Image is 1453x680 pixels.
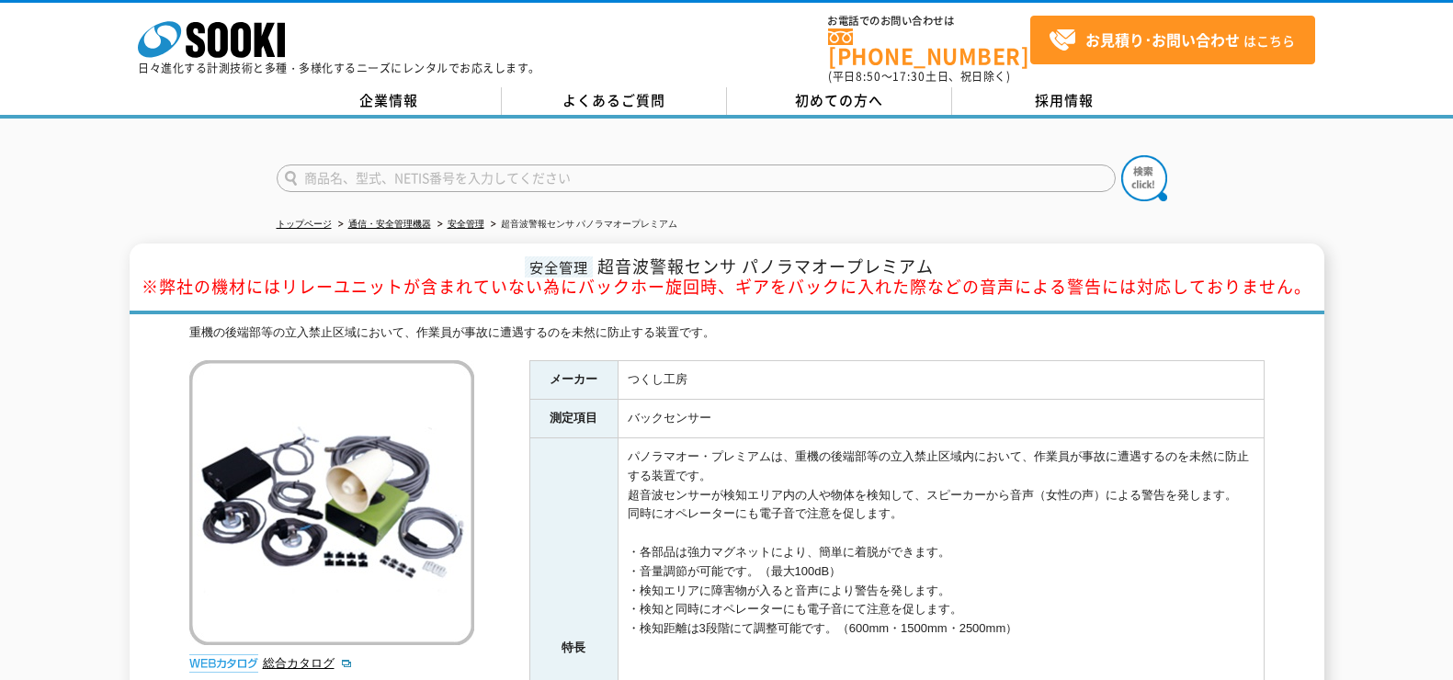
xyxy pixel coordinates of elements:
img: webカタログ [189,654,258,673]
a: お見積り･お問い合わせはこちら [1030,16,1315,64]
span: 超音波警報センサ パノラマオープレミアム [142,254,1311,299]
a: 通信・安全管理機器 [348,219,431,229]
a: 採用情報 [952,87,1177,115]
td: バックセンサー [618,400,1264,438]
span: (平日 ～ 土日、祝日除く) [828,68,1010,85]
td: つくし工房 [618,361,1264,400]
input: 商品名、型式、NETIS番号を入力してください [277,164,1116,192]
span: 安全管理 [525,256,593,278]
a: [PHONE_NUMBER] [828,28,1030,66]
span: 初めての方へ [795,90,883,110]
a: 企業情報 [277,87,502,115]
span: はこちら [1049,27,1295,54]
a: 総合カタログ [263,656,353,670]
a: トップページ [277,219,332,229]
strong: お見積り･お問い合わせ [1085,28,1240,51]
a: 安全管理 [448,219,484,229]
span: ※弊社の機材にはリレーユニットが含まれていない為にバックホー旋回時、ギアをバックに入れた際などの音声による警告には対応しておりません。 [142,274,1311,299]
span: 8:50 [856,68,881,85]
a: 初めての方へ [727,87,952,115]
th: メーカー [529,361,618,400]
a: よくあるご質問 [502,87,727,115]
img: btn_search.png [1121,155,1167,201]
span: お電話でのお問い合わせは [828,16,1030,27]
img: 超音波警報センサ パノラマオープレミアム [189,360,474,645]
li: 超音波警報センサ パノラマオープレミアム [487,215,678,234]
th: 測定項目 [529,400,618,438]
div: 重機の後端部等の立入禁止区域において、作業員が事故に遭遇するのを未然に防止する装置です。 [189,323,1265,343]
span: 17:30 [892,68,925,85]
p: 日々進化する計測技術と多種・多様化するニーズにレンタルでお応えします。 [138,62,540,74]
